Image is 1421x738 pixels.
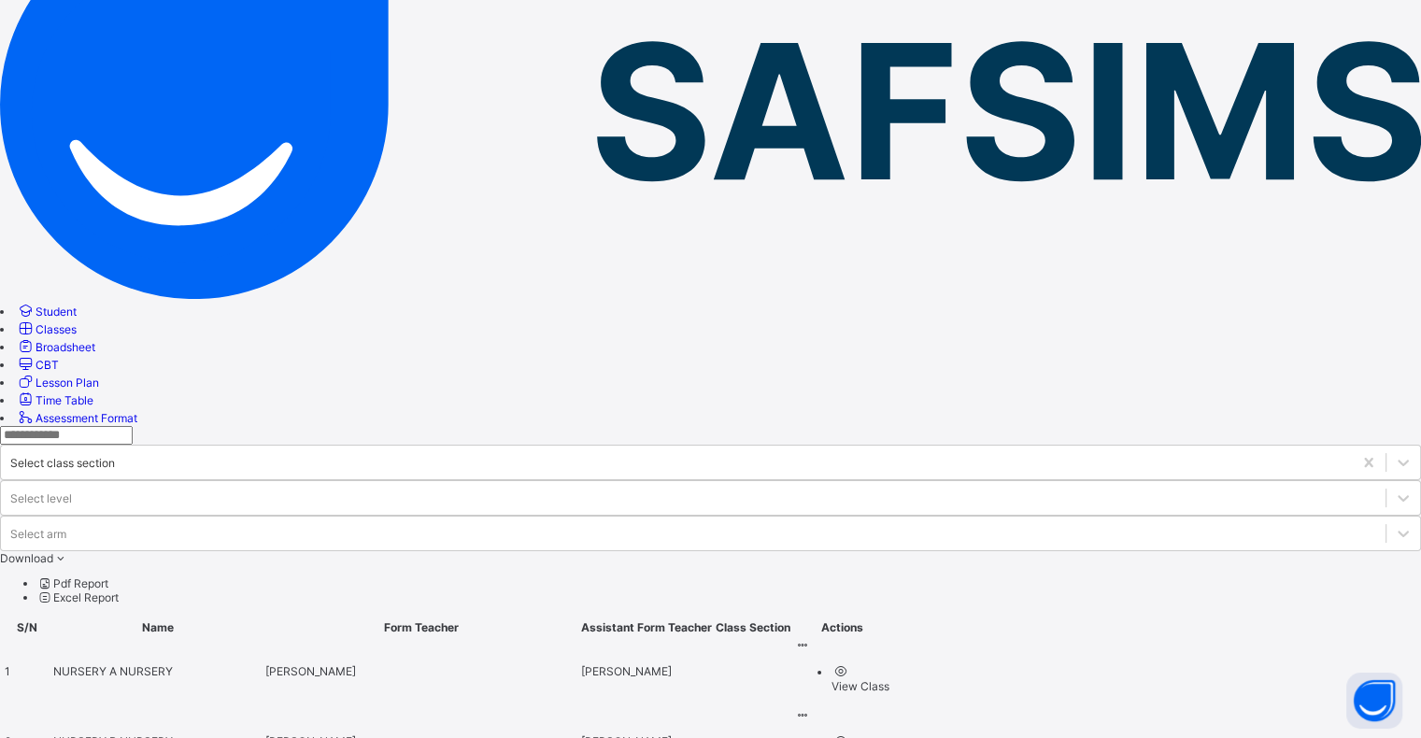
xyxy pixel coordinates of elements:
a: Classes [16,322,77,336]
div: View Class [831,679,889,693]
th: S/N [4,619,50,635]
th: Assistant Form Teacher [580,619,713,635]
th: Form Teacher [264,619,578,635]
li: dropdown-list-item-null-0 [37,576,1421,590]
span: CBT [36,358,59,372]
li: dropdown-list-item-null-1 [37,590,1421,604]
a: Broadsheet [16,340,95,354]
div: Select class section [10,455,115,469]
button: Open asap [1346,673,1402,729]
a: CBT [16,358,59,372]
th: Actions [793,619,890,635]
a: Time Table [16,393,93,407]
span: Broadsheet [36,340,95,354]
span: [PERSON_NAME] [581,664,712,678]
td: 1 [4,637,50,705]
span: Lesson Plan [36,376,99,390]
span: Assessment Format [36,411,137,425]
span: NURSERY [120,664,173,678]
th: Name [52,619,263,635]
th: Class Section [715,619,791,635]
span: [PERSON_NAME] [265,664,577,678]
a: Lesson Plan [16,376,99,390]
span: NURSERY A [53,664,120,678]
span: Time Table [36,393,93,407]
div: Select level [10,490,72,504]
span: Student [36,305,77,319]
div: Select arm [10,526,66,540]
a: Assessment Format [16,411,137,425]
span: Classes [36,322,77,336]
a: Student [16,305,77,319]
